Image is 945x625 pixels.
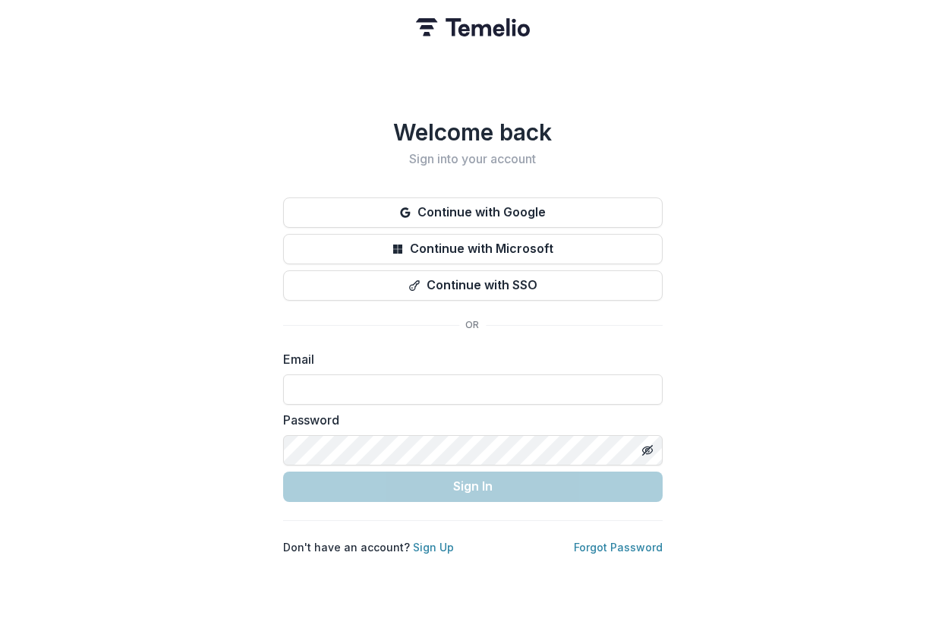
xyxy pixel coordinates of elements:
p: Don't have an account? [283,539,454,555]
button: Toggle password visibility [635,438,660,462]
h2: Sign into your account [283,152,663,166]
a: Forgot Password [574,541,663,554]
label: Email [283,350,654,368]
img: Temelio [416,18,530,36]
h1: Welcome back [283,118,663,146]
button: Continue with Microsoft [283,234,663,264]
button: Continue with SSO [283,270,663,301]
a: Sign Up [413,541,454,554]
label: Password [283,411,654,429]
button: Continue with Google [283,197,663,228]
button: Sign In [283,472,663,502]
